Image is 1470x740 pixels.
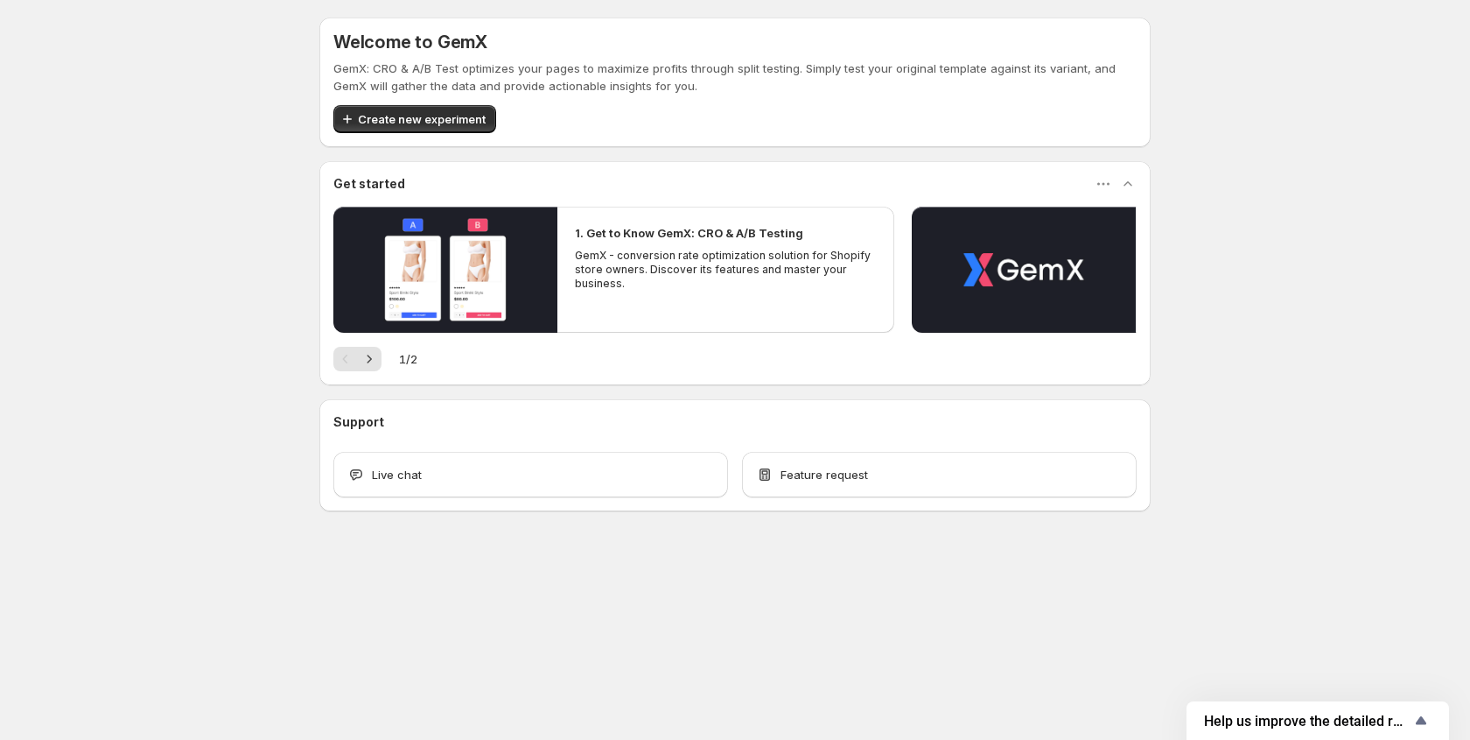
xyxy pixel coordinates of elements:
p: GemX - conversion rate optimization solution for Shopify store owners. Discover its features and ... [575,249,876,291]
h2: 1. Get to Know GemX: CRO & A/B Testing [575,224,803,242]
h3: Get started [333,175,405,193]
span: Feature request [780,466,868,483]
span: Create new experiment [358,110,486,128]
button: Play video [333,207,557,333]
button: Play video [912,207,1136,333]
nav: Pagination [333,347,381,371]
h3: Support [333,413,384,431]
button: Create new experiment [333,105,496,133]
p: GemX: CRO & A/B Test optimizes your pages to maximize profits through split testing. Simply test ... [333,60,1137,95]
button: Next [357,347,381,371]
span: Live chat [372,466,422,483]
span: 1 / 2 [399,350,417,368]
span: Help us improve the detailed report for A/B campaigns [1204,713,1410,729]
button: Show survey - Help us improve the detailed report for A/B campaigns [1204,710,1431,731]
h5: Welcome to GemX [333,32,487,53]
